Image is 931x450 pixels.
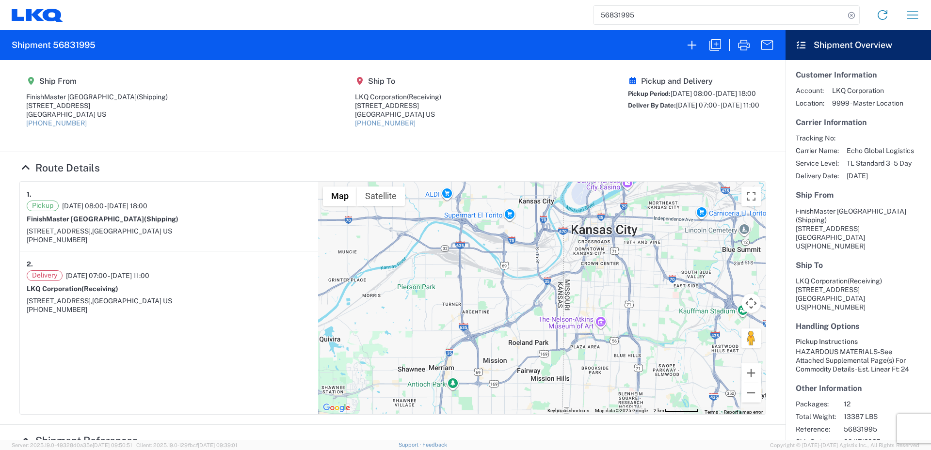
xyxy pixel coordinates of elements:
[832,99,903,108] span: 9999 - Master Location
[796,171,839,180] span: Delivery Date:
[786,30,931,60] header: Shipment Overview
[355,77,441,86] h5: Ship To
[805,303,866,311] span: [PHONE_NUMBER]
[399,442,423,448] a: Support
[27,258,33,270] strong: 2.
[355,119,416,127] a: [PHONE_NUMBER]
[796,216,827,224] span: (Shipping)
[27,188,32,201] strong: 1.
[26,77,168,86] h5: Ship From
[27,201,59,211] span: Pickup
[796,261,921,270] h5: Ship To
[19,434,138,447] a: Hide Details
[741,363,761,383] button: Zoom in
[144,215,178,223] span: (Shipping)
[847,171,914,180] span: [DATE]
[27,297,92,305] span: [STREET_ADDRESS],
[26,101,168,110] div: [STREET_ADDRESS]
[741,186,761,206] button: Toggle fullscreen view
[796,99,824,108] span: Location:
[796,118,921,127] h5: Carrier Information
[594,6,845,24] input: Shipment, tracking or reference number
[19,162,100,174] a: Hide Details
[796,207,921,250] address: [GEOGRAPHIC_DATA] US
[844,400,927,408] span: 12
[93,442,132,448] span: [DATE] 09:50:51
[796,146,839,155] span: Carrier Name:
[796,70,921,79] h5: Customer Information
[796,277,921,311] address: [GEOGRAPHIC_DATA] US
[844,437,927,446] span: 09/17/2025
[847,159,914,168] span: TL Standard 3 - 5 Day
[81,285,118,293] span: (Receiving)
[12,39,96,51] h2: Shipment 56831995
[355,93,441,101] div: LKQ Corporation
[357,186,405,206] button: Show satellite imagery
[27,285,118,293] strong: LKQ Corporation
[832,86,903,95] span: LKQ Corporation
[796,322,921,331] h5: Handling Options
[198,442,237,448] span: [DATE] 09:39:01
[796,425,836,434] span: Reference:
[422,442,447,448] a: Feedback
[844,425,927,434] span: 56831995
[321,402,353,414] a: Open this area in Google Maps (opens a new window)
[796,437,836,446] span: Ship Date:
[651,407,702,414] button: Map Scale: 2 km per 67 pixels
[137,93,168,101] span: (Shipping)
[27,215,178,223] strong: FinishMaster [GEOGRAPHIC_DATA]
[796,412,836,421] span: Total Weight:
[628,90,671,97] span: Pickup Period:
[26,93,168,101] div: FinishMaster [GEOGRAPHIC_DATA]
[770,441,919,450] span: Copyright © [DATE]-[DATE] Agistix Inc., All Rights Reserved
[26,119,87,127] a: [PHONE_NUMBER]
[628,77,759,86] h5: Pickup and Delivery
[595,408,648,413] span: Map data ©2025 Google
[796,347,921,373] div: HAZARDOUS MATERIALS-See Attached Supplemental Page(s) For Commodity Details - Est. Linear Ft: 24
[323,186,357,206] button: Show street map
[27,270,63,281] span: Delivery
[741,294,761,313] button: Map camera controls
[321,402,353,414] img: Google
[92,227,172,235] span: [GEOGRAPHIC_DATA] US
[26,110,168,119] div: [GEOGRAPHIC_DATA] US
[796,86,824,95] span: Account:
[796,277,882,294] span: LKQ Corporation [STREET_ADDRESS]
[27,235,311,244] div: [PHONE_NUMBER]
[62,202,147,210] span: [DATE] 08:00 - [DATE] 18:00
[796,134,839,142] span: Tracking No:
[724,409,763,415] a: Report a map error
[27,305,311,314] div: [PHONE_NUMBER]
[12,442,132,448] span: Server: 2025.19.0-49328d0a35e
[741,383,761,403] button: Zoom out
[847,146,914,155] span: Echo Global Logistics
[654,408,664,413] span: 2 km
[136,442,237,448] span: Client: 2025.19.0-129fbcf
[66,271,149,280] span: [DATE] 07:00 - [DATE] 11:00
[705,409,718,415] a: Terms
[844,412,927,421] span: 13387 LBS
[796,384,921,393] h5: Other Information
[805,242,866,250] span: [PHONE_NUMBER]
[355,110,441,119] div: [GEOGRAPHIC_DATA] US
[796,338,921,346] h6: Pickup Instructions
[796,190,921,200] h5: Ship From
[796,400,836,408] span: Packages:
[27,227,92,235] span: [STREET_ADDRESS],
[796,225,860,233] span: [STREET_ADDRESS]
[355,101,441,110] div: [STREET_ADDRESS]
[628,102,676,109] span: Deliver By Date:
[407,93,441,101] span: (Receiving)
[796,159,839,168] span: Service Level:
[796,207,906,215] span: FinishMaster [GEOGRAPHIC_DATA]
[671,90,756,97] span: [DATE] 08:00 - [DATE] 18:00
[676,101,759,109] span: [DATE] 07:00 - [DATE] 11:00
[848,277,882,285] span: (Receiving)
[741,328,761,348] button: Drag Pegman onto the map to open Street View
[547,407,589,414] button: Keyboard shortcuts
[92,297,172,305] span: [GEOGRAPHIC_DATA] US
